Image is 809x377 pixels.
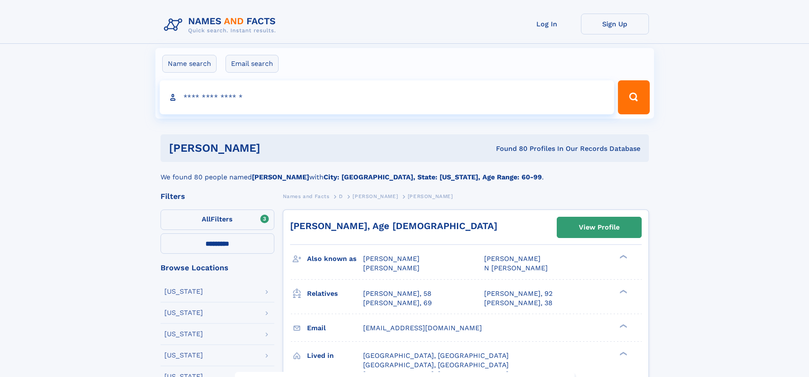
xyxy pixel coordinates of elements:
[363,298,432,308] a: [PERSON_NAME], 69
[352,191,398,201] a: [PERSON_NAME]
[352,193,398,199] span: [PERSON_NAME]
[484,289,552,298] a: [PERSON_NAME], 92
[307,252,363,266] h3: Also known as
[339,191,343,201] a: D
[363,255,420,263] span: [PERSON_NAME]
[363,361,509,369] span: [GEOGRAPHIC_DATA], [GEOGRAPHIC_DATA]
[164,309,203,316] div: [US_STATE]
[161,193,274,200] div: Filters
[307,286,363,301] h3: Relatives
[160,80,615,114] input: search input
[363,264,420,272] span: [PERSON_NAME]
[161,14,283,37] img: Logo Names and Facts
[378,144,640,153] div: Found 80 Profiles In Our Records Database
[161,210,274,230] label: Filters
[339,193,343,199] span: D
[161,162,649,182] div: We found 80 people named with .
[164,331,203,337] div: [US_STATE]
[484,264,548,272] span: N [PERSON_NAME]
[408,193,453,199] span: [PERSON_NAME]
[363,324,482,332] span: [EMAIL_ADDRESS][DOMAIN_NAME]
[252,173,309,181] b: [PERSON_NAME]
[484,298,552,308] a: [PERSON_NAME], 38
[618,80,649,114] button: Search Button
[283,191,330,201] a: Names and Facts
[307,349,363,363] h3: Lived in
[581,14,649,34] a: Sign Up
[162,55,217,73] label: Name search
[161,264,274,272] div: Browse Locations
[484,255,541,263] span: [PERSON_NAME]
[307,321,363,335] h3: Email
[164,352,203,359] div: [US_STATE]
[202,215,211,223] span: All
[169,143,378,153] h1: [PERSON_NAME]
[164,288,203,295] div: [US_STATE]
[324,173,542,181] b: City: [GEOGRAPHIC_DATA], State: [US_STATE], Age Range: 60-99
[557,217,641,238] a: View Profile
[617,254,628,260] div: ❯
[513,14,581,34] a: Log In
[363,289,431,298] a: [PERSON_NAME], 58
[617,351,628,356] div: ❯
[579,218,620,237] div: View Profile
[290,221,497,231] a: [PERSON_NAME], Age [DEMOGRAPHIC_DATA]
[363,351,509,360] span: [GEOGRAPHIC_DATA], [GEOGRAPHIC_DATA]
[617,289,628,294] div: ❯
[226,55,279,73] label: Email search
[617,323,628,329] div: ❯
